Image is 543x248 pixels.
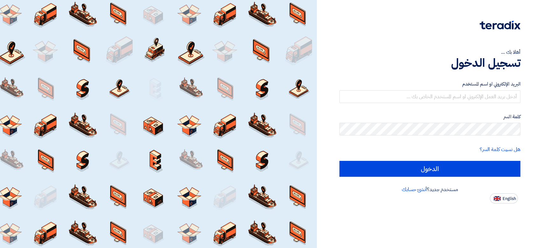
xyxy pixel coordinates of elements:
[503,196,516,201] span: English
[339,186,520,193] div: مستخدم جديد؟
[480,146,520,153] a: هل نسيت كلمة السر؟
[339,56,520,70] h1: تسجيل الدخول
[490,193,518,203] button: English
[339,113,520,121] label: كلمة السر
[494,196,501,201] img: en-US.png
[339,90,520,103] input: أدخل بريد العمل الإلكتروني او اسم المستخدم الخاص بك ...
[402,186,427,193] a: أنشئ حسابك
[339,48,520,56] div: أهلا بك ...
[480,21,520,30] img: Teradix logo
[339,80,520,88] label: البريد الإلكتروني او اسم المستخدم
[339,161,520,177] input: الدخول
